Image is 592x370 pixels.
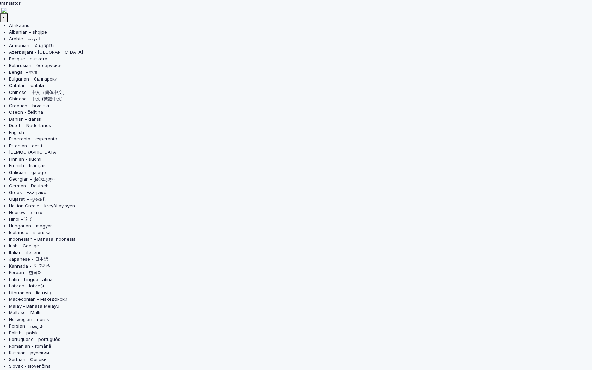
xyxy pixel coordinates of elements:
[9,36,592,42] a: Arabic - ‎‫العربية‬‎
[9,62,592,69] a: Belarusian - беларуская
[9,136,592,143] a: Esperanto - esperanto
[9,176,592,183] a: Georgian - ქართული
[9,296,592,303] a: Macedonian - македонски
[9,343,592,350] a: Romanian - română
[9,183,592,189] a: German - Deutsch
[9,316,592,323] a: Norwegian - norsk
[9,216,592,223] a: Hindi - हिन्दी
[9,209,592,216] a: Hebrew - ‎‫עברית‬‎
[9,76,592,83] a: Bulgarian - български
[9,122,592,129] a: Dutch - Nederlands
[9,42,592,49] a: Armenian - Հայերէն
[9,309,592,316] a: Maltese - Malti
[9,202,592,209] a: Haitian Creole - kreyòl ayisyen
[9,283,592,289] a: Latvian - latviešu
[9,82,592,89] a: Catalan - català
[9,196,592,203] a: Gujarati - ગુજરાતી
[9,96,592,102] a: Chinese - 中文 (繁體中文)
[9,102,592,109] a: Croatian - hrvatski
[9,156,592,163] a: Finnish - suomi
[9,289,592,296] a: Lithuanian - lietuvių
[9,363,592,370] a: Slovak - slovenčina
[9,69,592,76] a: Bengali - বাংলা
[9,149,592,156] a: [DEMOGRAPHIC_DATA]
[9,336,592,343] a: Portuguese - português
[9,323,592,330] a: Persian - ‎‫فارسی‬‎
[9,169,592,176] a: Galician - galego
[9,189,592,196] a: Greek - Ελληνικά
[9,276,592,283] a: Latin - Lingua Latina
[9,263,592,270] a: Kannada - ಕನ್ನಡ
[9,349,592,356] a: Russian - русский
[9,249,592,256] a: Italian - italiano
[9,269,592,276] a: Korean - 한국어
[9,29,592,36] a: Albanian - shqipe
[1,8,7,13] img: right-arrow.png
[9,89,592,96] a: Chinese - 中文（简体中文）
[9,303,592,310] a: Malay - Bahasa Melayu
[9,143,592,149] a: Estonian - eesti
[9,236,592,243] a: Indonesian - Bahasa Indonesia
[9,116,592,123] a: Danish - dansk
[9,243,592,249] a: Irish - Gaeilge
[9,356,592,363] a: Serbian - Српски
[9,109,592,116] a: Czech - čeština
[9,49,592,56] a: Azerbaijani - [GEOGRAPHIC_DATA]
[9,256,592,263] a: Japanese - 日本語
[9,56,592,62] a: Basque - euskara
[9,129,592,136] a: English
[9,330,592,336] a: Polish - polski
[9,229,592,236] a: Icelandic - íslenska
[9,223,592,230] a: Hungarian - magyar
[9,22,592,29] a: Afrikaans
[9,162,592,169] a: French - français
